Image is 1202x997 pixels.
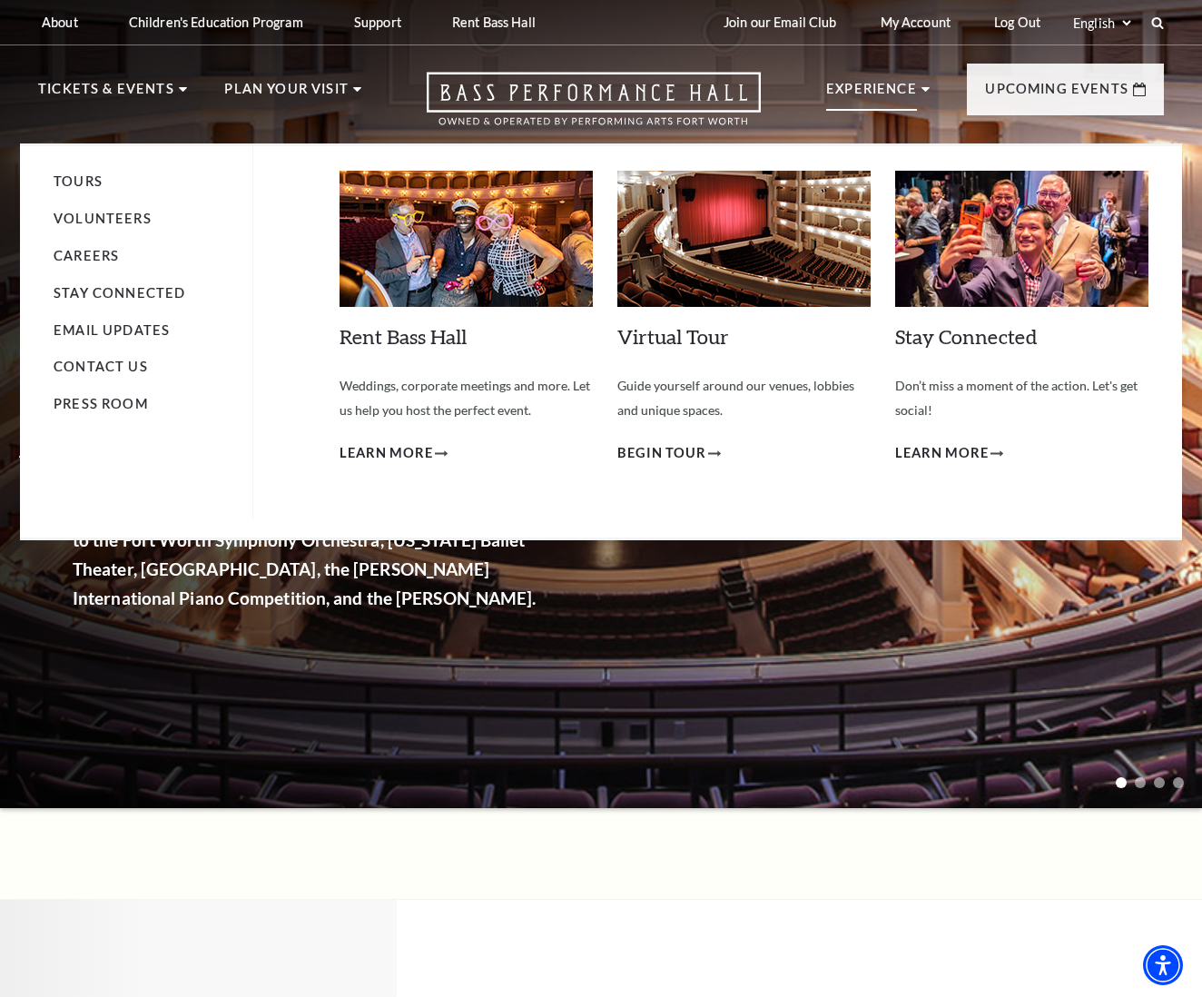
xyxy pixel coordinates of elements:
a: Careers [54,248,119,263]
p: Don’t miss a moment of the action. Let's get social! [895,374,1148,422]
p: Guide yourself around our venues, lobbies and unique spaces. [617,374,871,422]
p: About [42,15,78,30]
a: Learn More Stay Connected [895,442,1003,465]
div: Accessibility Menu [1143,945,1183,985]
a: Rent Bass Hall [340,324,467,349]
span: Begin Tour [617,442,706,465]
a: Email Updates [54,322,170,338]
a: Tours [54,173,103,189]
img: Rent Bass Hall [340,171,593,307]
p: Tickets & Events [38,78,174,111]
a: Open this option [361,72,826,143]
span: Learn More [340,442,433,465]
img: Stay Connected [895,171,1148,307]
p: Plan Your Visit [224,78,349,111]
a: Volunteers [54,211,152,226]
a: Contact Us [54,359,148,374]
p: Experience [826,78,917,111]
p: Children's Education Program [129,15,303,30]
span: Learn More [895,442,989,465]
p: Rent Bass Hall [452,15,536,30]
strong: For over 25 years, the [PERSON_NAME] and [PERSON_NAME] Performance Hall has been a Fort Worth ico... [73,384,567,608]
p: Weddings, corporate meetings and more. Let us help you host the perfect event. [340,374,593,422]
a: Virtual Tour [617,324,729,349]
a: Learn More Rent Bass Hall [340,442,448,465]
a: Press Room [54,396,148,411]
p: Upcoming Events [985,78,1128,111]
select: Select: [1069,15,1134,32]
a: Begin Tour [617,442,721,465]
img: Virtual Tour [617,171,871,307]
a: Stay Connected [54,285,185,301]
a: Stay Connected [895,324,1037,349]
p: Support [354,15,401,30]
